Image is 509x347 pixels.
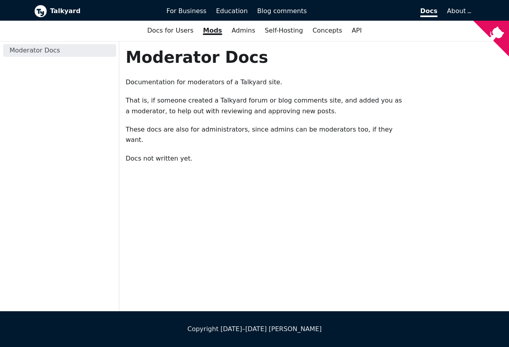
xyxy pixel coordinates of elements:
[420,7,437,17] span: Docs
[126,77,405,87] p: Documentation for moderators of a Talkyard site.
[167,7,207,15] span: For Business
[126,124,405,145] p: These docs are also for administrators, since admins can be moderators too, if they want.
[3,44,116,57] a: Moderator Docs
[162,4,212,18] a: For Business
[126,95,405,116] p: That is, if someone created a Talkyard forum or blog comments site, and added you as a moderator,...
[308,24,347,37] a: Concepts
[34,5,47,17] img: Talkyard logo
[50,6,155,16] b: Talkyard
[257,7,307,15] span: Blog comments
[260,24,308,37] a: Self-Hosting
[142,24,198,37] a: Docs for Users
[253,4,312,18] a: Blog comments
[216,7,248,15] span: Education
[126,153,405,164] p: Docs not written yet.
[211,4,253,18] a: Education
[34,5,155,17] a: Talkyard logoTalkyard
[447,7,470,15] a: About
[198,24,227,37] a: Mods
[347,24,366,37] a: API
[34,324,475,334] div: Copyright [DATE]–[DATE] [PERSON_NAME]
[126,47,405,67] h1: Moderator Docs
[312,4,443,18] a: Docs
[227,24,260,37] a: Admins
